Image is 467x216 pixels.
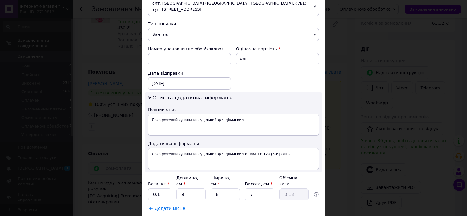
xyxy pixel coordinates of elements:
div: Повний опис [148,106,319,113]
span: Вантаж [148,28,319,41]
label: Висота, см [245,182,272,186]
textarea: Ярко рожевий купальник суцільний для дівчинки з фламінго 120 (5-6 років) [148,148,319,170]
div: Дата відправки [148,70,231,76]
span: Опис та додаткова інформація [153,95,233,101]
div: Додаткова інформація [148,141,319,147]
textarea: Ярко рожевий купальник суцільний для дівчинки з... [148,114,319,136]
span: Тип посилки [148,21,176,26]
label: Вага, кг [148,182,169,186]
div: Номер упаковки (не обов'язково) [148,46,231,52]
label: Ширина, см [211,175,230,186]
div: Оціночна вартість [236,46,319,52]
span: Додати місце [155,206,185,211]
label: Довжина, см [176,175,198,186]
div: Об'ємна вага [279,175,309,187]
